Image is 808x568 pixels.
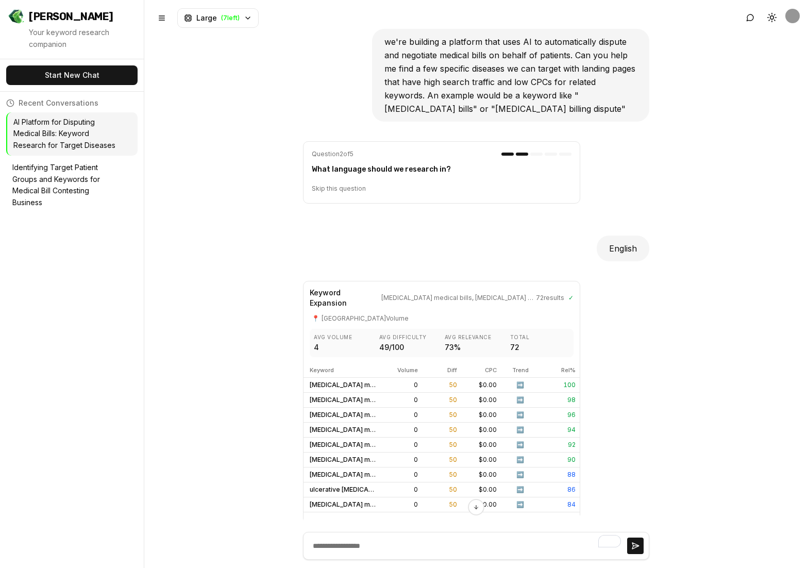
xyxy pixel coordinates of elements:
[29,9,113,24] span: [PERSON_NAME]
[567,426,576,433] span: 94
[516,500,524,508] span: ➡️
[567,471,576,478] span: 88
[449,471,457,478] span: 50
[382,512,422,527] td: 0
[382,452,422,467] td: 0
[382,482,422,497] td: 0
[381,294,536,302] span: [MEDICAL_DATA] medical bills, [MEDICAL_DATA] medical bills, [MEDICAL_DATA] medical bills +13 more
[540,363,580,377] th: Rel%
[445,342,504,354] p: 73 %
[516,471,524,478] span: ➡️
[379,333,439,341] p: Avg Difficulty
[449,396,457,404] span: 50
[461,512,501,527] td: $ 0.00
[785,9,800,23] button: Open user button
[449,426,457,433] span: 50
[461,497,501,512] td: $ 0.00
[449,500,457,508] span: 50
[461,482,501,497] td: $ 0.00
[382,407,422,422] td: 0
[449,486,457,493] span: 50
[516,441,524,448] span: ➡️
[461,437,501,452] td: $ 0.00
[221,14,240,22] span: ( 7 left)
[45,70,99,80] span: Start New Chat
[382,422,422,437] td: 0
[304,437,382,452] td: [MEDICAL_DATA] medical bills
[516,396,524,404] span: ➡️
[304,392,382,407] td: [MEDICAL_DATA] medical bills
[567,486,576,493] span: 86
[19,98,98,108] span: Recent Conversations
[310,288,377,308] span: Keyword Expansion
[304,512,382,527] td: [MEDICAL_DATA] [MEDICAL_DATA] bills
[563,381,576,389] span: 100
[461,363,501,377] th: CPC
[445,333,504,341] p: Avg Relevance
[322,314,409,323] span: [GEOGRAPHIC_DATA] Volume
[510,342,569,354] p: 72
[314,342,373,354] p: 4
[7,112,138,156] button: AI Platform for Disputing Medical Bills: Keyword Research for Target Diseases
[422,363,462,377] th: Diff
[309,532,627,559] textarea: To enrich screen reader interactions, please activate Accessibility in Grammarly extension settings
[304,452,382,467] td: [MEDICAL_DATA] medical bills
[304,407,382,422] td: [MEDICAL_DATA] medical bills
[568,294,574,302] span: ✓
[177,8,259,28] button: Large(7left)
[567,396,576,404] span: 98
[785,9,800,23] img: Daniel Orkin
[12,162,117,209] p: Identifying Target Patient Groups and Keywords for Medical Bill Contesting Business
[536,294,564,302] span: 72 results
[516,426,524,433] span: ➡️
[449,411,457,419] span: 50
[6,65,138,85] button: Start New Chat
[304,497,382,512] td: [MEDICAL_DATA] medical bills
[516,381,524,389] span: ➡️
[312,314,319,323] span: 📍
[312,164,571,174] h3: What language should we research in?
[382,437,422,452] td: 0
[304,467,382,482] td: [MEDICAL_DATA] medical bills
[304,377,382,392] td: [MEDICAL_DATA] medical bills
[312,150,353,158] span: Question 2 of 5
[501,363,541,377] th: Trend
[461,452,501,467] td: $ 0.00
[516,456,524,463] span: ➡️
[8,8,25,25] img: Jello SEO Logo
[384,37,635,114] span: we're building a platform that uses AI to automatically dispute and negotiate medical bills on be...
[379,342,439,354] p: 49 /100
[568,441,576,448] span: 92
[196,13,217,23] span: Large
[449,456,457,463] span: 50
[461,422,501,437] td: $ 0.00
[29,27,136,51] p: Your keyword research companion
[567,456,576,463] span: 90
[516,486,524,493] span: ➡️
[312,185,366,193] button: Skip this question
[449,381,457,389] span: 50
[6,158,138,213] button: Identifying Target Patient Groups and Keywords for Medical Bill Contesting Business
[516,411,524,419] span: ➡️
[382,467,422,482] td: 0
[510,333,569,341] p: Total
[382,363,422,377] th: Volume
[461,377,501,392] td: $ 0.00
[382,377,422,392] td: 0
[304,422,382,437] td: [MEDICAL_DATA] medical bills
[609,243,637,254] span: English
[461,467,501,482] td: $ 0.00
[304,482,382,497] td: ulcerative [MEDICAL_DATA] medical bills
[382,392,422,407] td: 0
[567,411,576,419] span: 96
[461,392,501,407] td: $ 0.00
[449,441,457,448] span: 50
[382,497,422,512] td: 0
[461,407,501,422] td: $ 0.00
[314,333,373,341] p: Avg Volume
[567,500,576,508] span: 84
[304,363,382,377] th: Keyword
[13,116,117,152] p: AI Platform for Disputing Medical Bills: Keyword Research for Target Diseases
